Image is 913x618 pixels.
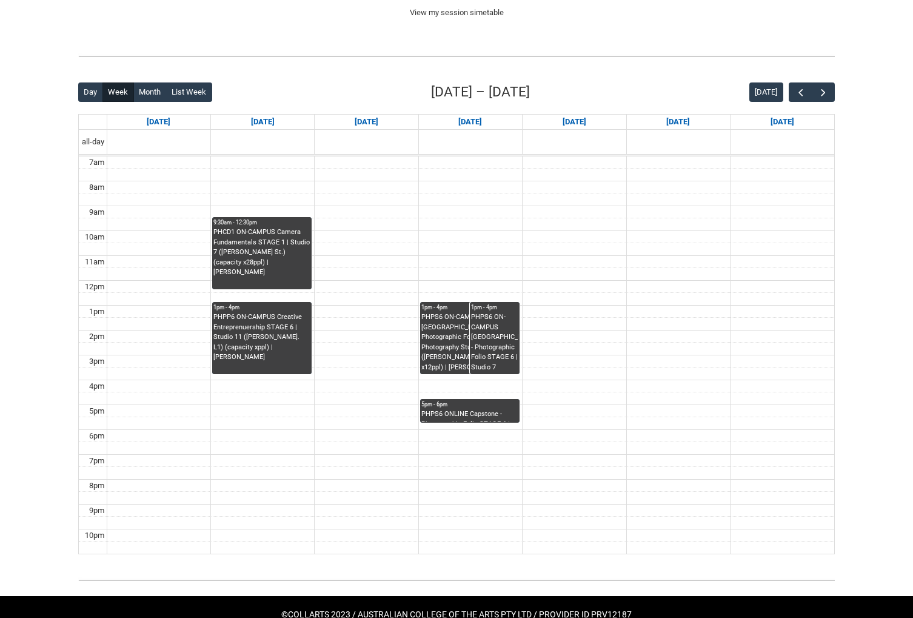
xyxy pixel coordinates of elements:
[87,405,107,417] div: 5pm
[421,400,518,409] div: 5pm - 6pm
[82,231,107,243] div: 10am
[664,115,692,129] a: Go to September 19, 2025
[78,574,835,586] img: REDU_GREY_LINE
[213,312,310,363] div: PHPP6 ON-CAMPUS Creative Entreprenuership STAGE 6 | Studio 11 ([PERSON_NAME]. L1) (capacity xppl)...
[82,256,107,268] div: 11am
[87,331,107,343] div: 2pm
[87,156,107,169] div: 7am
[79,136,107,148] span: all-day
[82,529,107,542] div: 10pm
[87,206,107,218] div: 9am
[82,281,107,293] div: 12pm
[166,82,212,102] button: List Week
[560,115,589,129] a: Go to September 18, 2025
[768,115,797,129] a: Go to September 20, 2025
[471,303,518,312] div: 1pm - 4pm
[102,82,134,102] button: Week
[789,82,812,102] button: Previous Week
[421,303,518,312] div: 1pm - 4pm
[87,380,107,392] div: 4pm
[749,82,783,102] button: [DATE]
[87,355,107,368] div: 3pm
[471,312,518,374] div: PHPS6 ON-CAMPUS [GEOGRAPHIC_DATA] - Photographic Folio STAGE 6 | Studio 7 ([PERSON_NAME].) (capac...
[421,409,518,422] div: PHPS6 ONLINE Capstone - Photographic Folio STAGE 6 | Online | [PERSON_NAME]
[249,115,277,129] a: Go to September 15, 2025
[78,50,835,62] img: REDU_GREY_LINE
[213,227,310,278] div: PHCD1 ON-CAMPUS Camera Fundamentals STAGE 1 | Studio 7 ([PERSON_NAME] St.) (capacity x28ppl) | [P...
[421,312,518,372] div: PHPS6 ON-CAMPUS [GEOGRAPHIC_DATA] - Photographic Folio STAGE 6 | Photography Studio ([PERSON_NAME...
[352,115,381,129] a: Go to September 16, 2025
[87,430,107,442] div: 6pm
[78,82,103,102] button: Day
[87,306,107,318] div: 1pm
[456,115,484,129] a: Go to September 17, 2025
[133,82,167,102] button: Month
[431,82,530,102] h2: [DATE] – [DATE]
[78,7,835,19] p: View my session simetable
[213,218,310,227] div: 9:30am - 12:30pm
[87,480,107,492] div: 8pm
[87,455,107,467] div: 7pm
[87,505,107,517] div: 9pm
[213,303,310,312] div: 1pm - 4pm
[87,181,107,193] div: 8am
[144,115,173,129] a: Go to September 14, 2025
[812,82,835,102] button: Next Week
